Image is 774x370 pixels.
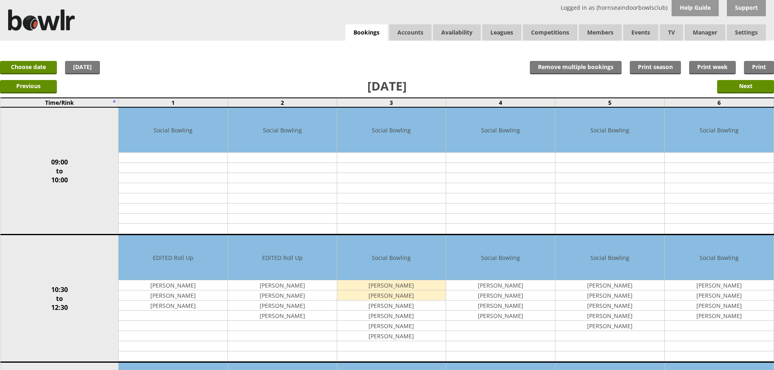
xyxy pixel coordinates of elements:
[228,280,337,290] td: [PERSON_NAME]
[446,290,555,301] td: [PERSON_NAME]
[228,108,337,153] td: Social Bowling
[555,280,664,290] td: [PERSON_NAME]
[119,98,228,107] td: 1
[119,290,228,301] td: [PERSON_NAME]
[446,108,555,153] td: Social Bowling
[0,98,119,107] td: Time/Rink
[0,107,119,235] td: 09:00 to 10:00
[744,61,774,74] a: Print
[337,290,446,301] td: [PERSON_NAME]
[717,80,774,93] input: Next
[665,301,774,311] td: [PERSON_NAME]
[665,311,774,321] td: [PERSON_NAME]
[446,98,555,107] td: 4
[555,108,664,153] td: Social Bowling
[0,235,119,362] td: 10:30 to 12:30
[555,290,664,301] td: [PERSON_NAME]
[555,98,665,107] td: 5
[345,24,388,41] a: Bookings
[337,301,446,311] td: [PERSON_NAME]
[337,331,446,341] td: [PERSON_NAME]
[228,98,337,107] td: 2
[119,108,228,153] td: Social Bowling
[446,235,555,280] td: Social Bowling
[630,61,681,74] a: Print season
[337,235,446,280] td: Social Bowling
[482,24,521,41] a: Leagues
[446,311,555,321] td: [PERSON_NAME]
[337,108,446,153] td: Social Bowling
[623,24,658,41] a: Events
[337,98,446,107] td: 3
[337,280,446,290] td: [PERSON_NAME]
[665,290,774,301] td: [PERSON_NAME]
[228,290,337,301] td: [PERSON_NAME]
[446,280,555,290] td: [PERSON_NAME]
[689,61,736,74] a: Print week
[119,280,228,290] td: [PERSON_NAME]
[119,301,228,311] td: [PERSON_NAME]
[433,24,481,41] a: Availability
[685,24,725,41] span: Manager
[727,24,766,41] span: Settings
[65,61,100,74] a: [DATE]
[446,301,555,311] td: [PERSON_NAME]
[389,24,431,41] span: Accounts
[665,235,774,280] td: Social Bowling
[228,301,337,311] td: [PERSON_NAME]
[555,311,664,321] td: [PERSON_NAME]
[523,24,577,41] a: Competitions
[530,61,622,74] input: Remove multiple bookings
[665,108,774,153] td: Social Bowling
[337,321,446,331] td: [PERSON_NAME]
[665,280,774,290] td: [PERSON_NAME]
[228,311,337,321] td: [PERSON_NAME]
[119,235,228,280] td: EDITED Roll Up
[337,311,446,321] td: [PERSON_NAME]
[579,24,622,41] span: Members
[555,235,664,280] td: Social Bowling
[555,301,664,311] td: [PERSON_NAME]
[664,98,774,107] td: 6
[660,24,683,41] span: TV
[555,321,664,331] td: [PERSON_NAME]
[228,235,337,280] td: EDITED Roll Up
